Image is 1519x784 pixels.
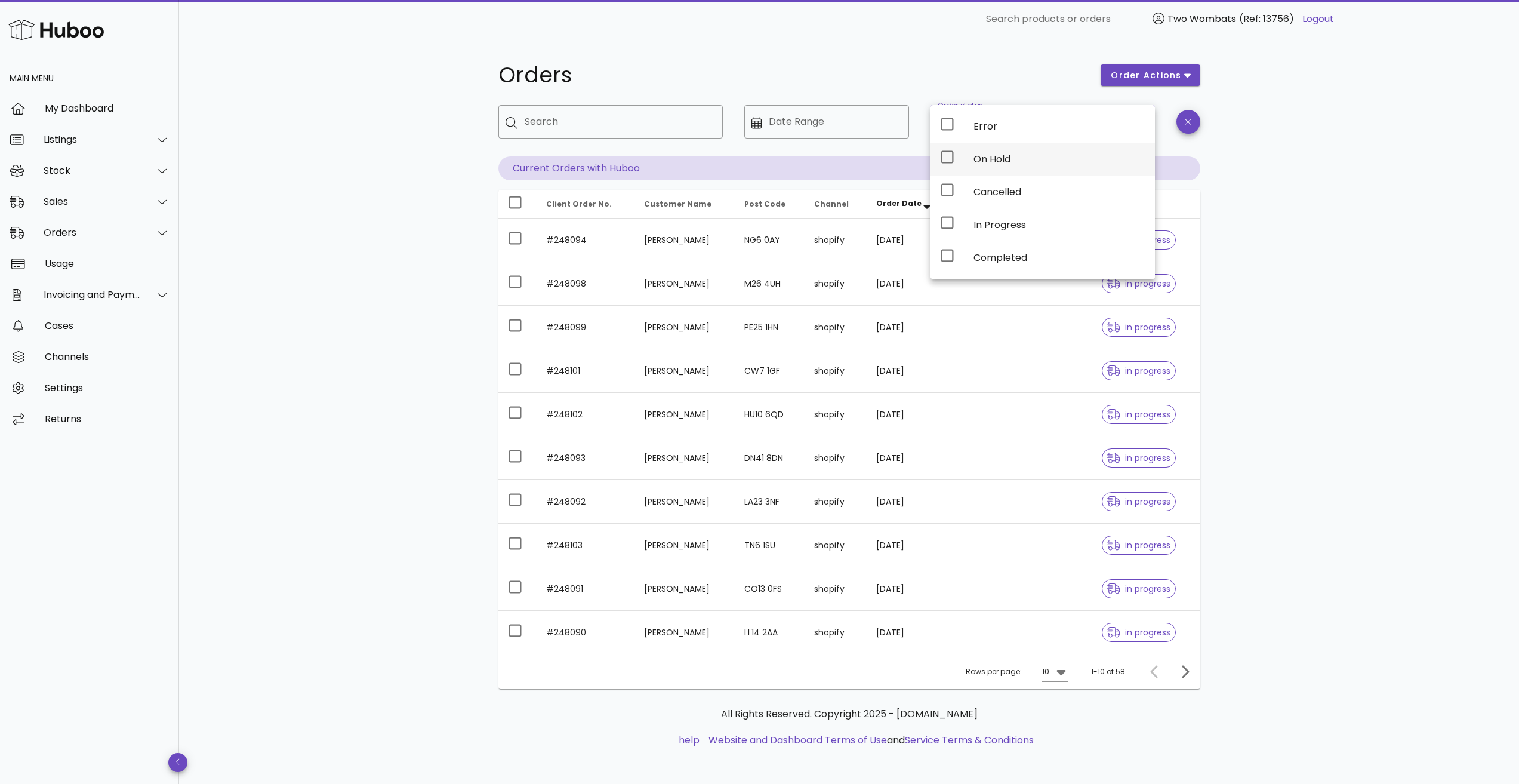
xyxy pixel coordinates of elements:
td: TN6 1SU [735,524,805,567]
td: #248093 [537,436,634,480]
td: #248102 [537,393,634,436]
td: #248091 [537,567,634,611]
td: [DATE] [867,393,954,436]
div: Stock [44,165,141,176]
div: 1-10 of 58 [1091,666,1125,677]
div: Channels [45,351,170,362]
div: Orders [44,227,141,238]
span: order actions [1110,69,1182,82]
span: Post Code [744,199,785,209]
td: shopify [805,262,867,306]
td: [DATE] [867,480,954,524]
div: Invoicing and Payments [44,289,141,300]
span: in progress [1107,497,1170,506]
span: Order Date [876,198,922,208]
td: CO13 0FS [735,567,805,611]
td: #248090 [537,611,634,654]
div: Sales [44,196,141,207]
td: [PERSON_NAME] [634,611,735,654]
div: Cancelled [973,186,1145,198]
td: shopify [805,567,867,611]
span: in progress [1107,585,1170,593]
td: shopify [805,611,867,654]
h1: Orders [498,64,1087,86]
span: in progress [1107,410,1170,419]
td: [DATE] [867,219,954,262]
td: shopify [805,349,867,393]
span: in progress [1107,323,1170,331]
td: [DATE] [867,349,954,393]
div: On Hold [973,153,1145,165]
td: [DATE] [867,567,954,611]
td: NG6 0AY [735,219,805,262]
a: Website and Dashboard Terms of Use [708,733,887,747]
label: Order status [938,102,982,110]
span: Two Wombats [1167,12,1236,26]
th: Customer Name [634,190,735,219]
td: [PERSON_NAME] [634,219,735,262]
td: [PERSON_NAME] [634,436,735,480]
td: shopify [805,219,867,262]
button: order actions [1101,64,1200,86]
td: DN41 8DN [735,436,805,480]
td: [DATE] [867,611,954,654]
div: In Progress [973,219,1145,230]
p: All Rights Reserved. Copyright 2025 - [DOMAIN_NAME] [508,707,1191,721]
div: Cases [45,320,170,331]
div: Returns [45,413,170,425]
td: shopify [805,524,867,567]
span: in progress [1107,279,1170,288]
td: [PERSON_NAME] [634,567,735,611]
td: CW7 1GF [735,349,805,393]
img: Huboo Logo [8,17,104,42]
div: Completed [973,252,1145,263]
td: LL14 2AA [735,611,805,654]
td: [PERSON_NAME] [634,349,735,393]
td: HU10 6QD [735,393,805,436]
span: in progress [1107,628,1170,637]
td: PE25 1HN [735,306,805,349]
span: (Ref: 13756) [1239,12,1294,26]
div: Usage [45,258,170,269]
span: in progress [1107,454,1170,462]
a: Logout [1302,12,1334,26]
td: LA23 3NF [735,480,805,524]
th: Order Date: Sorted descending. Activate to remove sorting. [867,190,954,219]
span: Client Order No. [546,199,612,209]
span: Channel [814,199,849,209]
div: Listings [44,134,141,145]
li: and [704,733,1034,748]
div: Settings [45,382,170,393]
td: [DATE] [867,262,954,306]
div: Error [973,121,1145,132]
td: #248094 [537,219,634,262]
td: shopify [805,306,867,349]
td: shopify [805,436,867,480]
td: M26 4UH [735,262,805,306]
td: [PERSON_NAME] [634,306,735,349]
div: Rows per page: [966,654,1068,689]
td: #248099 [537,306,634,349]
span: in progress [1107,541,1170,549]
td: [PERSON_NAME] [634,393,735,436]
a: Service Terms & Conditions [905,733,1034,747]
td: #248098 [537,262,634,306]
td: [DATE] [867,524,954,567]
td: [PERSON_NAME] [634,524,735,567]
th: Post Code [735,190,805,219]
td: [PERSON_NAME] [634,480,735,524]
th: Channel [805,190,867,219]
td: [DATE] [867,306,954,349]
td: [PERSON_NAME] [634,262,735,306]
th: Client Order No. [537,190,634,219]
span: in progress [1107,367,1170,375]
div: 10Rows per page: [1042,662,1068,681]
div: My Dashboard [45,103,170,114]
td: [DATE] [867,436,954,480]
button: Next page [1174,661,1196,682]
div: 10 [1042,666,1049,677]
td: shopify [805,480,867,524]
p: Current Orders with Huboo [498,156,1200,180]
td: #248101 [537,349,634,393]
td: #248092 [537,480,634,524]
